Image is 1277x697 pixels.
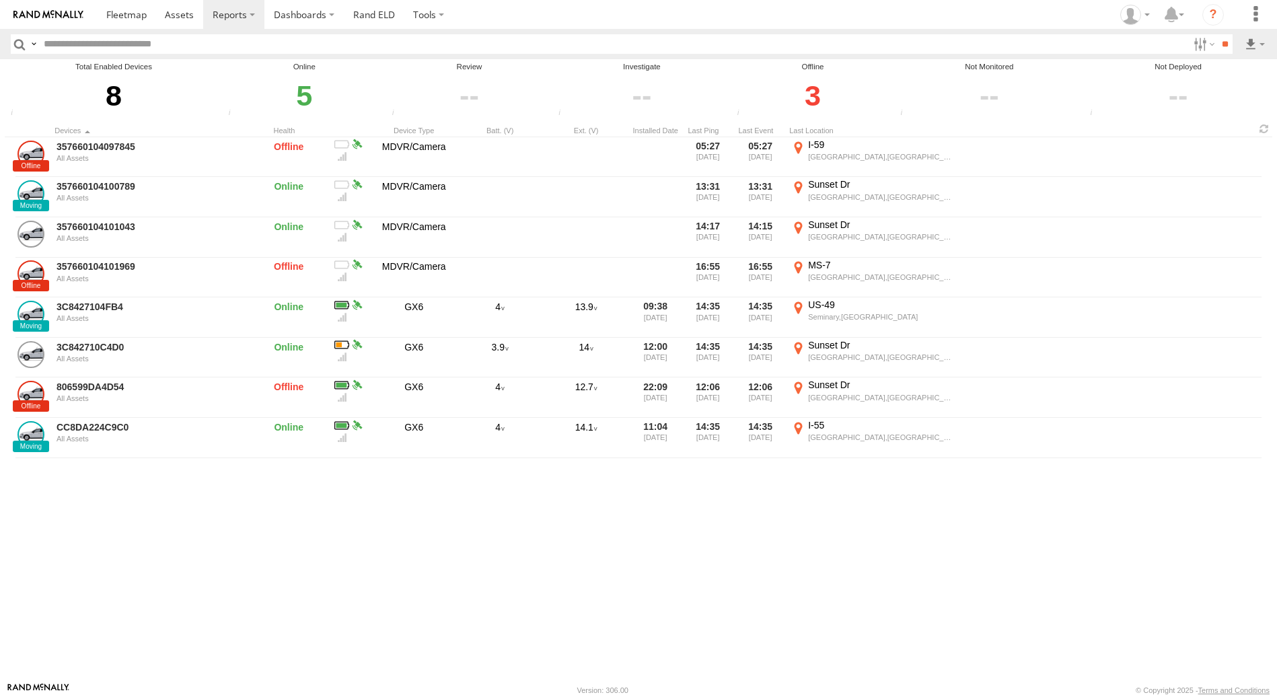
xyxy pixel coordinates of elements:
div: 14:35 [DATE] [684,299,731,336]
div: Not Deployed [1086,61,1270,73]
div: Last Event GSM Signal Strength [334,231,349,243]
div: Battery Remaining: 4v [460,379,540,416]
div: The health of these device types is not monitored. [896,109,916,119]
a: Click to View Device Details [17,341,44,368]
div: 14:35 [DATE] [737,419,784,457]
div: 12:00 [DATE] [632,339,679,377]
i: ? [1202,4,1224,26]
div: Last Event GPS Signal Strength [349,339,364,351]
div: MS-7 [808,259,955,271]
div: Click to filter by Investigate [554,73,729,119]
div: Click to filter by Review [388,73,551,119]
div: Last Event GPS Signal Strength [349,419,364,431]
div: No battery health information received from this device. [334,139,349,151]
div: Click to filter by Not Deployed [1086,73,1270,119]
label: Click to View Event Location [789,219,957,256]
div: Online [248,299,329,336]
a: 3C8427104FB4 [57,301,241,313]
div: 16:55 [DATE] [737,259,784,297]
a: 357660104097845 [57,141,241,153]
div: No battery health information received from this device. [334,178,349,190]
div: Gene Roberts [1116,5,1155,25]
div: 14:35 [DATE] [737,299,784,336]
div: Last Event GPS Signal Strength [349,299,364,311]
div: 13:31 [DATE] [737,178,784,216]
div: Last Event GPS Signal Strength [349,219,364,231]
div: Last Event GSM Signal Strength [334,391,349,403]
div: [GEOGRAPHIC_DATA],[GEOGRAPHIC_DATA] [808,272,955,282]
label: Click to View Event Location [789,139,957,176]
div: Devices that have not communicated at least once with the server in the last 48hrs [733,109,753,119]
div: Online [248,339,329,377]
div: Devices that have not communicated with the server in the last 24hrs [554,109,575,119]
div: Online [248,419,329,457]
a: Click to View Device Details [17,421,44,448]
div: Offline [248,259,329,297]
div: 16:55 [DATE] [684,259,731,297]
a: 357660104101043 [57,221,241,233]
div: Seminary,[GEOGRAPHIC_DATA] [808,312,955,322]
div: Click to Sort [248,126,329,135]
div: Total number of Enabled Devices [7,109,27,119]
a: Click to View Device Details [17,381,44,408]
div: Last Event GPS Signal Strength [349,178,364,190]
label: Click to View Event Location [789,419,957,457]
div: Installed Date [632,126,679,135]
div: US-49 [808,299,955,311]
label: Search Filter Options [1188,34,1217,54]
div: Sunset Dr [808,339,955,351]
a: 3C842710C4D0 [57,341,241,353]
div: 14:17 [DATE] [684,219,731,256]
div: Battery Remaining: 4v [334,379,349,391]
label: Click to View Event Location [789,178,957,216]
a: Visit our Website [7,684,69,697]
a: 806599DA4D54 [57,381,241,393]
div: Battery Remaining: 3.9v [334,339,349,351]
div: MDVR/Camera [373,219,454,256]
div: GX6 [373,379,454,416]
div: 05:27 [DATE] [737,139,784,176]
div: [GEOGRAPHIC_DATA],[GEOGRAPHIC_DATA] [808,353,955,362]
div: [GEOGRAPHIC_DATA],[GEOGRAPHIC_DATA] [808,232,955,242]
div: No battery health information received from this device. [334,259,349,271]
div: I-55 [808,419,955,431]
a: Click to View Device Details [17,141,44,168]
div: 14 [546,339,626,377]
div: Click to Sort [737,126,784,135]
label: Click to View Event Location [789,339,957,377]
div: Batt. (V) [460,126,540,135]
div: Last Event GPS Signal Strength [349,379,364,391]
div: All Assets [57,234,241,242]
div: Last Event GSM Signal Strength [334,311,349,323]
div: Version: 306.00 [577,686,628,694]
div: 12:06 [DATE] [737,379,784,416]
div: GX6 [373,339,454,377]
div: Online [248,178,329,216]
a: Click to View Device Details [17,301,44,328]
div: All Assets [57,194,241,202]
div: 14:35 [DATE] [737,339,784,377]
div: Battery Remaining: 4v [460,419,540,457]
div: Number of devices that have communicated at least once in the last 6hrs [225,109,245,119]
div: Total Enabled Devices [7,61,221,73]
div: Click to filter by Offline [733,73,892,119]
div: Battery Remaining: 3.9v [460,339,540,377]
div: Click to filter by Online [225,73,384,119]
div: Offline [733,61,892,73]
div: MDVR/Camera [373,139,454,176]
div: 12.7 [546,379,626,416]
div: 12:06 [DATE] [684,379,731,416]
a: 357660104100789 [57,180,241,192]
div: MDVR/Camera [373,259,454,297]
div: Online [225,61,384,73]
span: Refresh [1256,122,1272,135]
label: Click to View Event Location [789,259,957,297]
div: 11:04 [DATE] [632,419,679,457]
div: 09:38 [DATE] [632,299,679,336]
div: MDVR/Camera [373,178,454,216]
a: Click to View Device Details [17,260,44,287]
div: GX6 [373,419,454,457]
div: Sunset Dr [808,219,955,231]
div: Device Type [373,126,454,135]
div: I-59 [808,139,955,151]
